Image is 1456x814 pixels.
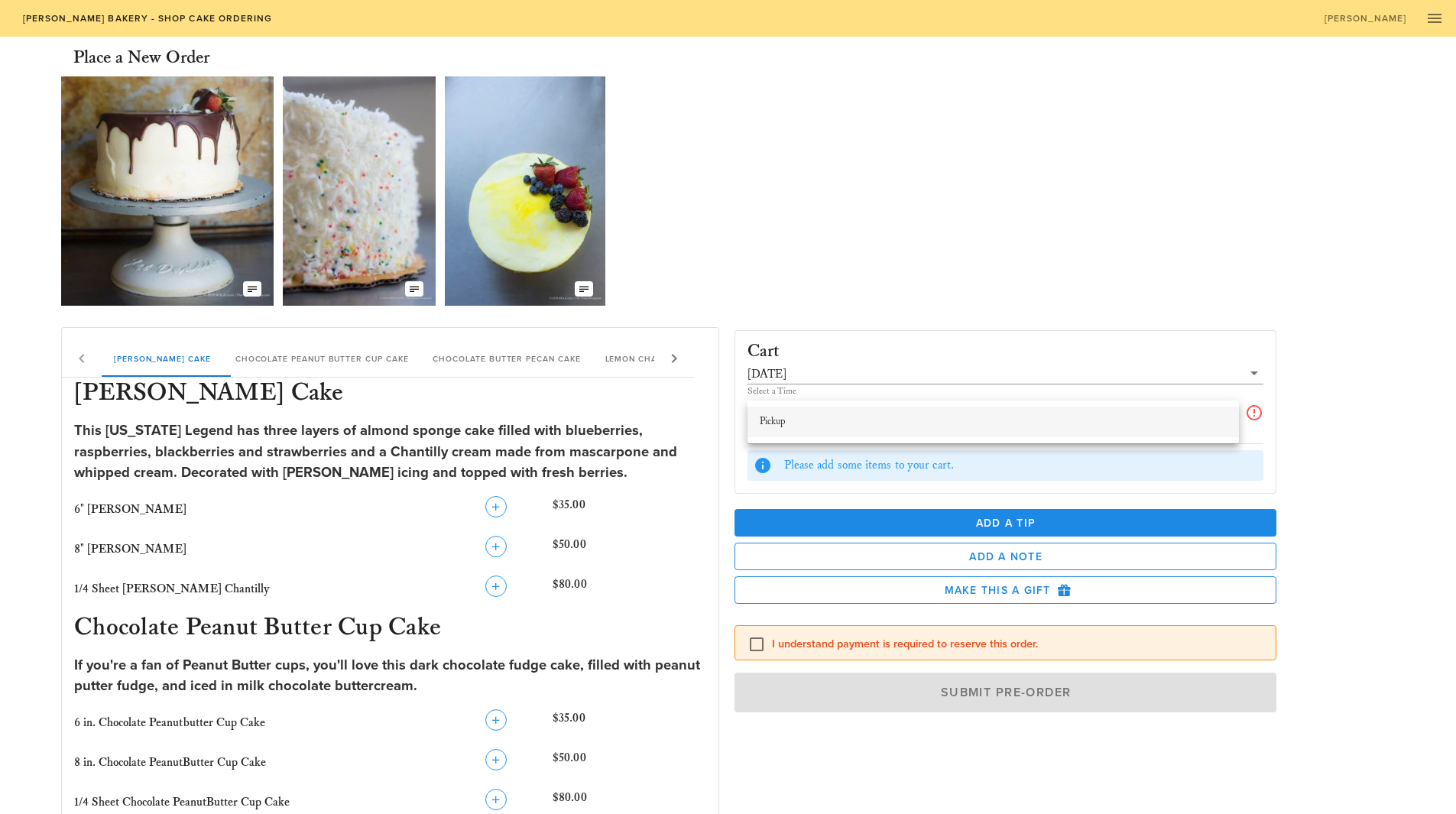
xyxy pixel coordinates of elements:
span: 8" [PERSON_NAME] [74,542,186,556]
h3: Cart [747,343,780,361]
a: [PERSON_NAME] Bakery - Shop Cake Ordering [12,8,282,29]
div: [DATE] [747,368,786,381]
span: 1/4 Sheet Chocolate PeanutButter Cup Cake [74,795,290,809]
div: If you're a fan of Peanut Butter cups, you'll love this dark chocolate fudge cake, filled with pe... [74,655,706,697]
button: Add a Note [734,543,1277,570]
span: Add a Tip [747,517,1265,530]
input: Order Type [747,401,1218,420]
button: Make this a Gift [734,576,1277,604]
div: Please add some items to your cart. [784,457,1258,474]
div: $35.00 [550,706,709,740]
a: [PERSON_NAME] [1314,8,1416,29]
div: [DATE] [747,364,1264,384]
h3: Chocolate Peanut Butter Cup Cake [71,612,709,646]
div: Chocolate Peanut Butter Cup Cake [223,340,421,377]
label: I understand payment is required to reserve this order. [772,637,1264,652]
span: Make this a Gift [747,583,1264,597]
div: Pickup [760,416,1227,428]
button: Submit Pre-Order [734,673,1277,712]
div: $80.00 [550,572,709,606]
div: $50.00 [550,746,709,780]
span: Submit Pre-Order [752,685,1260,700]
div: This [US_STATE] Legend has three layers of almond sponge cake filled with blueberries, raspberrie... [74,420,706,484]
img: vfgkldhn9pjhkwzhnerr.webp [445,76,605,306]
span: 6" [PERSON_NAME] [74,502,186,517]
span: 6 in. Chocolate Peanutbutter Cup Cake [74,715,265,730]
h3: Place a New Order [73,46,209,70]
button: Add a Tip [734,509,1277,537]
div: Chocolate Butter Pecan Cake [420,340,592,377]
span: Add a Note [747,550,1264,563]
div: $50.00 [550,533,709,566]
span: 1/4 Sheet [PERSON_NAME] Chantilly [74,582,270,596]
span: 8 in. Chocolate PeanutButter Cup Cake [74,755,266,770]
span: [PERSON_NAME] Bakery - Shop Cake Ordering [21,13,272,24]
div: Select a Time [747,387,1264,396]
div: [PERSON_NAME] Cake [102,340,223,377]
div: $35.00 [550,493,709,527]
h3: [PERSON_NAME] Cake [71,378,709,411]
div: Lemon Chantilly Cake [593,340,725,377]
span: [PERSON_NAME] [1324,13,1407,24]
img: adomffm5ftbblbfbeqkk.jpg [61,76,274,306]
img: qzl0ivbhpoir5jt3lnxe.jpg [283,76,436,306]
